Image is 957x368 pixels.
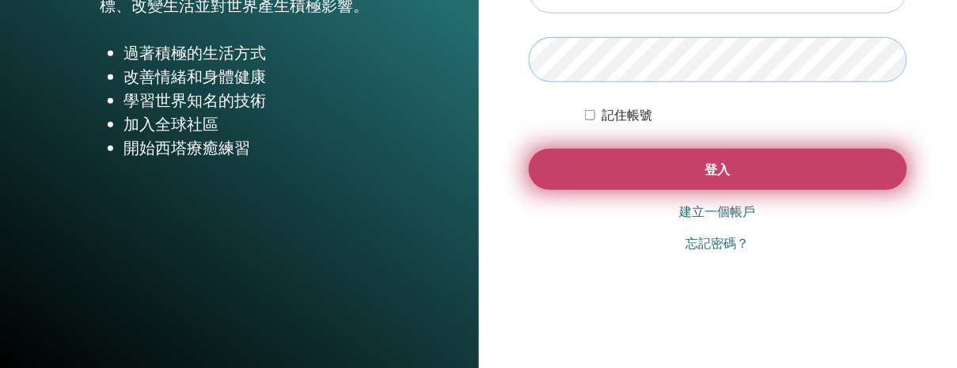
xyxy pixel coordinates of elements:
[123,138,250,158] font: 開始西塔療癒練習
[686,236,750,251] font: 忘記密碼？
[123,114,218,135] font: 加入全球社區
[585,106,907,125] div: 無限期地保持我的身份驗證狀態或直到我手動註銷
[686,234,750,253] a: 忘記密碼？
[680,203,756,222] a: 建立一個帳戶
[123,90,266,111] font: 學習世界知名的技術
[529,149,908,190] button: 登入
[123,66,266,87] font: 改善情緒和身體健康
[602,108,652,123] font: 記住帳號
[123,43,266,63] font: 過著積極的生活方式
[680,204,756,219] font: 建立一個帳戶
[705,161,731,178] font: 登入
